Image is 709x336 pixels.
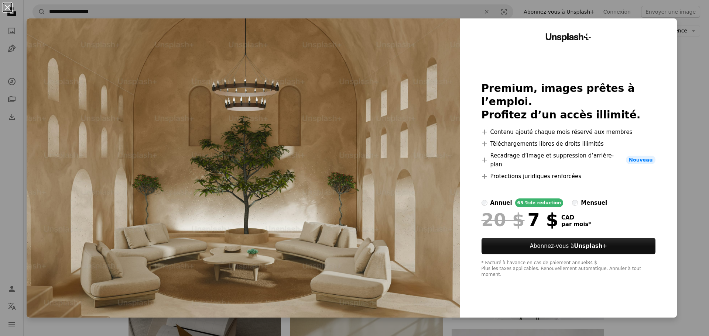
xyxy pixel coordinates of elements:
div: mensuel [581,198,607,207]
div: * Facturé à l’avance en cas de paiement annuel 84 $ Plus les taxes applicables. Renouvellement au... [482,260,656,278]
span: CAD [561,214,591,221]
li: Contenu ajouté chaque mois réservé aux membres [482,128,656,136]
h2: Premium, images prêtes à l’emploi. Profitez d’un accès illimité. [482,82,656,122]
div: 65 % de réduction [515,198,564,207]
div: 7 $ [482,210,558,229]
li: Téléchargements libres de droits illimités [482,139,656,148]
li: Protections juridiques renforcées [482,172,656,181]
div: annuel [490,198,512,207]
span: par mois * [561,221,591,228]
strong: Unsplash+ [574,243,607,249]
li: Recadrage d’image et suppression d’arrière-plan [482,151,656,169]
input: annuel65 %de réduction [482,200,487,206]
button: Abonnez-vous àUnsplash+ [482,238,656,254]
input: mensuel [572,200,578,206]
span: 20 $ [482,210,525,229]
span: Nouveau [626,156,655,164]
